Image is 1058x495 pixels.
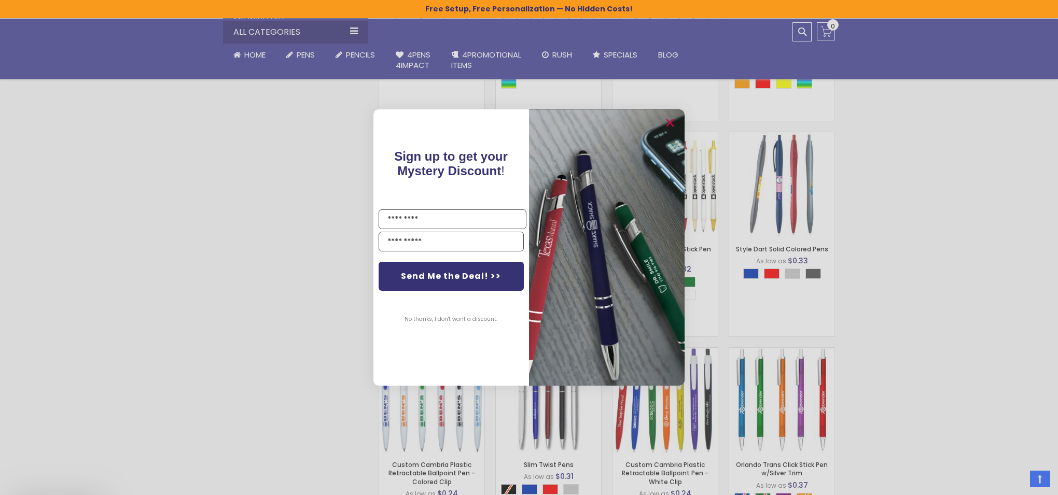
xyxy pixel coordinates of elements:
span: Sign up to get your Mystery Discount [395,149,508,178]
button: No thanks, I don't want a discount. [400,306,503,332]
button: Close dialog [662,115,678,131]
button: Send Me the Deal! >> [379,262,524,291]
img: pop-up-image [529,109,685,386]
span: ! [395,149,508,178]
